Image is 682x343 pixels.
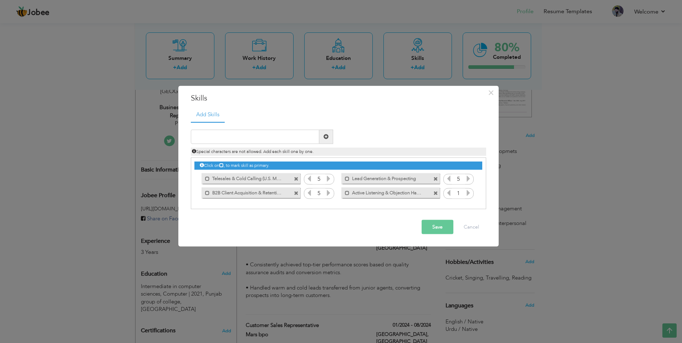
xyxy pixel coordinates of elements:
[194,162,482,170] div: Click on , to mark skill as primary.
[210,173,282,182] label: Telesales & Cold Calling (U.S. Market)
[488,86,494,99] span: ×
[422,220,453,234] button: Save
[191,93,486,104] h3: Skills
[485,87,497,98] button: Close
[192,148,314,154] span: Special characters are not allowed. Add each skill one by one.
[350,173,422,182] label: Lead Generation & Prospecting
[350,188,422,196] label: Active Listening & Objection Handling
[457,220,486,234] button: Cancel
[210,188,282,196] label: B2B Client Acquisition & Retention
[191,107,225,123] a: Add Skills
